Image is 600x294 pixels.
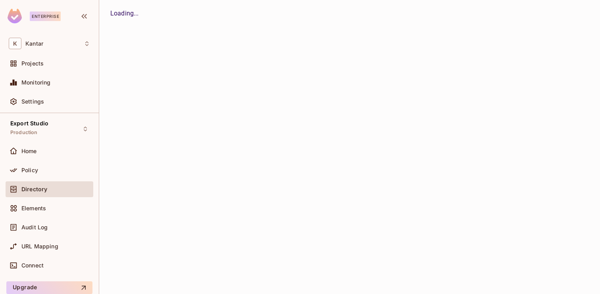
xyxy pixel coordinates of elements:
[9,38,21,49] span: K
[21,186,47,192] span: Directory
[21,262,44,269] span: Connect
[10,129,38,136] span: Production
[21,60,44,67] span: Projects
[21,167,38,173] span: Policy
[6,281,92,294] button: Upgrade
[30,12,61,21] div: Enterprise
[21,79,51,86] span: Monitoring
[21,205,46,211] span: Elements
[25,40,43,47] span: Workspace: Kantar
[10,120,48,127] span: Export Studio
[8,9,22,23] img: SReyMgAAAABJRU5ErkJggg==
[21,98,44,105] span: Settings
[21,148,37,154] span: Home
[110,9,589,18] div: Loading...
[21,243,58,250] span: URL Mapping
[21,224,48,231] span: Audit Log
